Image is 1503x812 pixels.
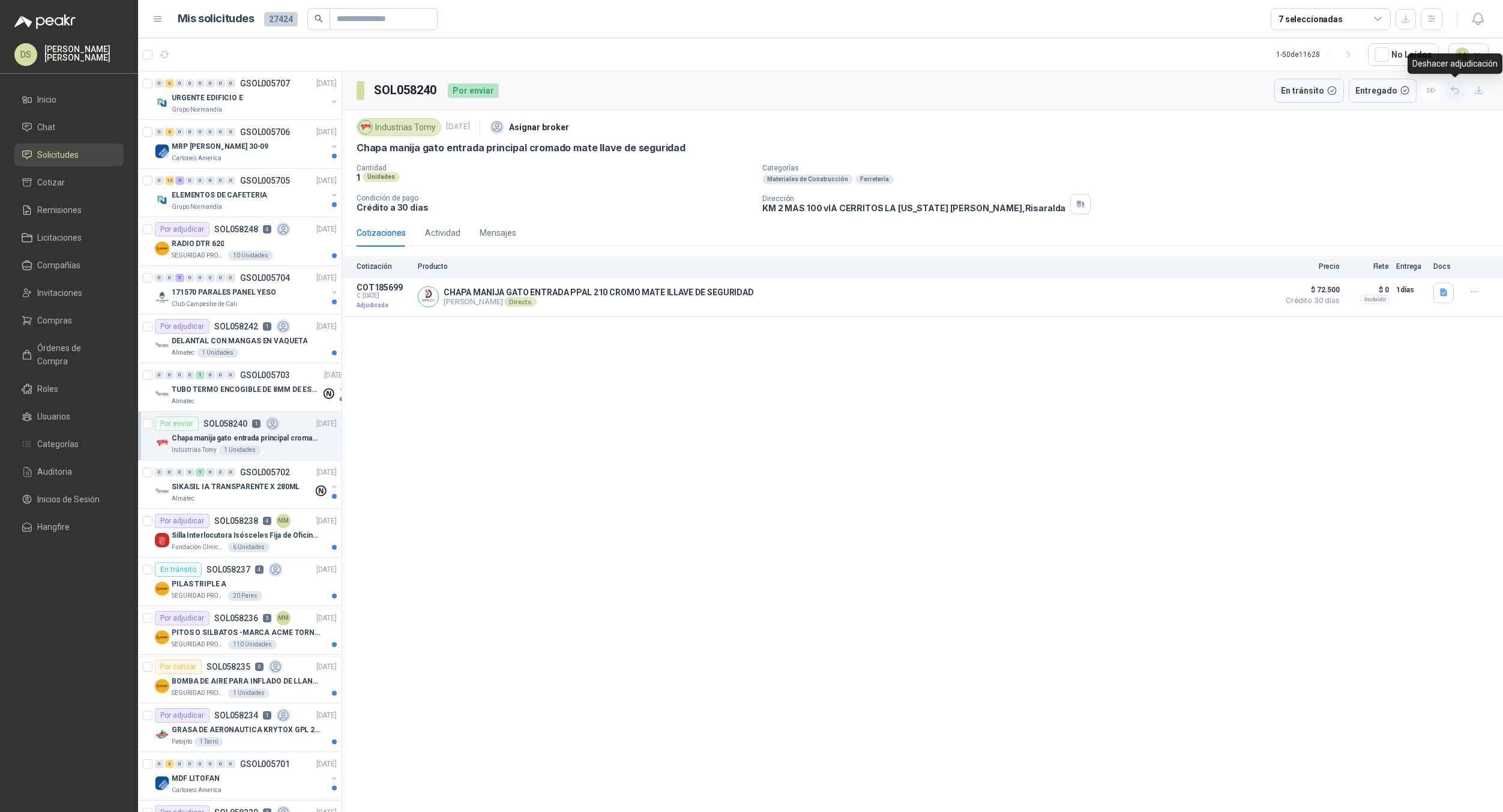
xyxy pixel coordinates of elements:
p: GSOL005703 [240,371,290,379]
a: Inicio [14,88,124,111]
div: 1 [196,371,205,379]
p: Precio [1280,262,1340,271]
img: Company Logo [155,241,169,256]
p: Grupo Normandía [172,202,222,212]
p: SIKASIL IA TRANSPARENTE X 280ML [172,481,300,493]
button: Entregado [1349,79,1417,103]
div: 10 Unidades [228,251,273,260]
span: Órdenes de Compra [37,341,112,368]
div: 0 [165,468,174,477]
p: Adjudicada [357,299,411,311]
p: SOL058237 [206,565,250,574]
div: Directo [504,297,536,307]
img: Company Logo [155,582,169,596]
img: Company Logo [155,630,169,645]
div: Por adjudicar [155,319,209,334]
a: Por adjudicarSOL0582341[DATE] Company LogoGRASA DE AERONAUTICA KRYTOX GPL 207 (SE ADJUNTA IMAGEN ... [138,703,342,752]
span: Compañías [37,259,80,272]
div: 0 [206,274,215,282]
div: En tránsito [155,562,202,577]
div: 0 [155,128,164,136]
span: Hangfire [37,520,70,534]
p: Fundación Clínica Shaio [172,543,226,552]
div: MM [276,611,291,625]
a: 0 3 0 0 0 0 0 0 GSOL005701[DATE] Company LogoMDF LITOFANCartones America [155,757,339,795]
div: Por enviar [155,417,199,431]
p: COT185699 [357,283,411,292]
span: Inicio [37,93,56,106]
div: 0 [216,371,225,379]
a: Invitaciones [14,281,124,304]
div: Por adjudicar [155,611,209,625]
p: SEGURIDAD PROVISER LTDA [172,640,226,649]
div: 0 [175,468,184,477]
span: Compras [37,314,72,327]
p: SOL058238 [214,517,258,525]
a: Por adjudicarSOL0582384MM[DATE] Company LogoSilla Interlocutora Isósceles Fija de Oficina Tela Ne... [138,509,342,558]
p: Asignar broker [509,121,569,134]
div: 0 [175,371,184,379]
div: 0 [216,128,225,136]
p: Chapa manija gato entrada principal cromado mate llave de seguridad [172,433,321,444]
span: Licitaciones [37,231,82,244]
span: Invitaciones [37,286,82,299]
span: Cotizar [37,176,65,189]
span: $ 72.500 [1280,283,1340,297]
p: Silla Interlocutora Isósceles Fija de Oficina Tela Negra Just Home Collection [172,530,321,541]
p: Crédito a 30 días [357,202,753,212]
div: 3 [165,79,174,88]
p: [DATE] [324,370,345,381]
div: 0 [226,176,235,185]
p: SOL058242 [214,322,258,331]
p: TUBO TERMO ENCOGIBLE DE 8MM DE ESPESOR X 5CMS [172,384,321,395]
div: 0 [185,371,194,379]
p: SOL058236 [214,614,258,622]
img: Company Logo [155,193,169,207]
div: 0 [206,468,215,477]
a: 0 0 0 0 1 0 0 0 GSOL005702[DATE] Company LogoSIKASIL IA TRANSPARENTE X 280MLAlmatec [155,465,339,504]
p: [DATE] [316,272,337,284]
div: 0 [226,274,235,282]
div: Por adjudicar [155,708,209,723]
img: Company Logo [155,484,169,499]
a: Por adjudicarSOL0582363MM[DATE] Company LogoPITOS O SILBATOS -MARCA ACME TORNADO 635SEGURIDAD PRO... [138,606,342,655]
img: Company Logo [418,287,438,307]
div: Industrias Tomy [357,118,441,136]
div: Mensajes [480,226,516,239]
p: Entrega [1396,262,1426,271]
a: Roles [14,377,124,400]
div: 0 [175,128,184,136]
p: [DATE] [316,418,337,430]
div: 1 Tarro [194,737,223,747]
div: Cotizaciones [357,226,406,239]
span: Categorías [37,438,79,451]
div: Deshacer adjudicación [1408,53,1502,74]
a: Por adjudicarSOL0582421[DATE] Company LogoDELANTAL CON MANGAS EN VAQUETAAlmatec1 Unidades [138,314,342,363]
div: Por adjudicar [155,222,209,236]
div: 0 [196,274,205,282]
a: Categorías [14,433,124,456]
p: BOMBA DE AIRE PARA INFLADO DE LLANTAS DE BICICLETA [172,676,321,687]
img: Company Logo [155,144,169,158]
a: Órdenes de Compra [14,337,124,373]
div: 0 [155,760,164,768]
p: SOL058248 [214,225,258,233]
p: Industrias Tomy [172,445,217,455]
div: 4 [175,176,184,185]
img: Company Logo [155,290,169,304]
div: Ferretería [855,175,894,184]
div: 0 [165,371,174,379]
p: [DATE] [316,78,337,89]
img: Company Logo [155,533,169,547]
div: Actividad [425,226,460,239]
span: Remisiones [37,203,82,217]
div: DS [14,43,37,66]
a: 0 0 5 0 0 0 0 0 GSOL005704[DATE] Company Logo171570 PARALES PANEL YESOClub Campestre de Cali [155,271,339,309]
p: 4 [263,517,271,525]
p: Cantidad [357,164,753,172]
p: [DATE] [316,467,337,478]
p: Almatec [172,348,194,358]
div: 0 [226,79,235,88]
a: 0 13 4 0 0 0 0 0 GSOL005705[DATE] Company LogoELEMENTOS DE CAFETERIAGrupo Normandía [155,173,339,212]
p: [DATE] [316,661,337,673]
